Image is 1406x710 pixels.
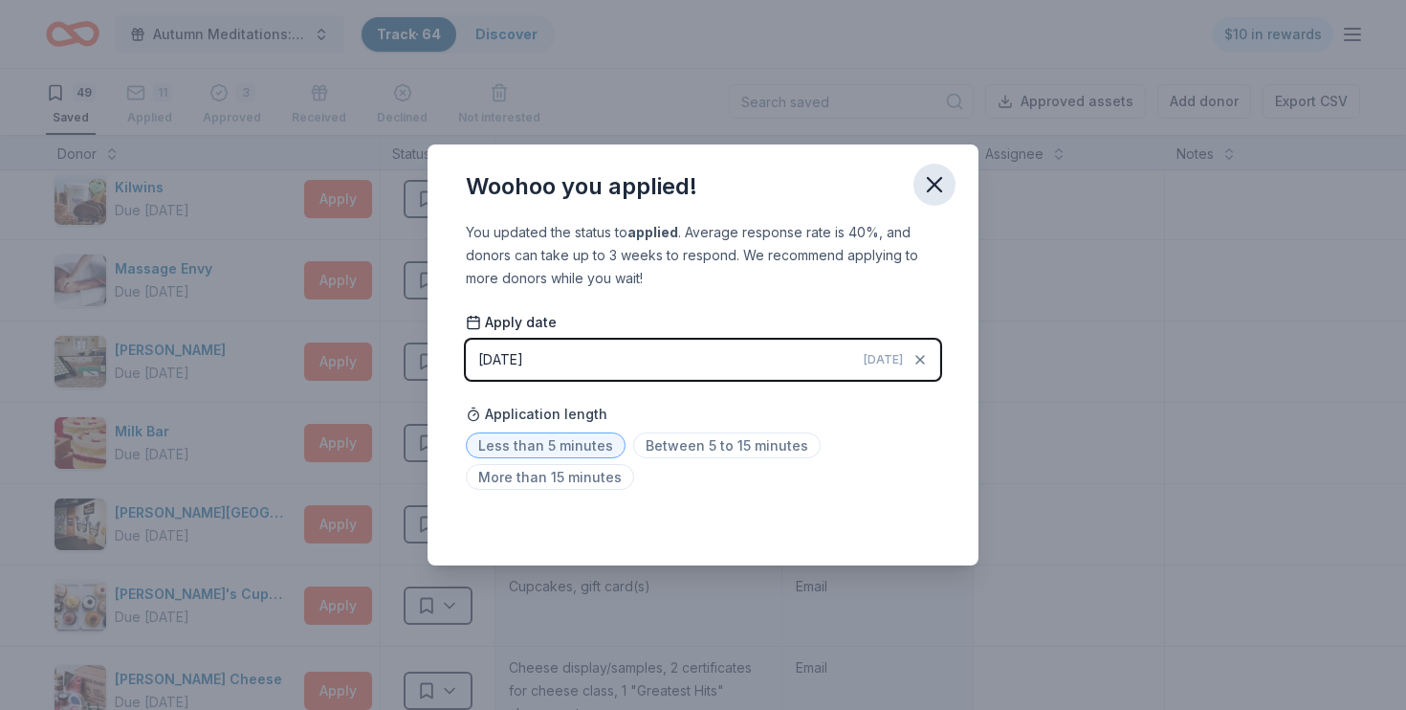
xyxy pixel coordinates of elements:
[466,340,940,380] button: [DATE][DATE]
[633,433,821,458] span: Between 5 to 15 minutes
[627,224,678,240] b: applied
[466,403,607,426] span: Application length
[864,352,903,367] span: [DATE]
[478,348,523,371] div: [DATE]
[466,464,634,490] span: More than 15 minutes
[466,313,557,332] span: Apply date
[466,171,697,202] div: Woohoo you applied!
[466,221,940,290] div: You updated the status to . Average response rate is 40%, and donors can take up to 3 weeks to re...
[466,433,626,458] span: Less than 5 minutes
